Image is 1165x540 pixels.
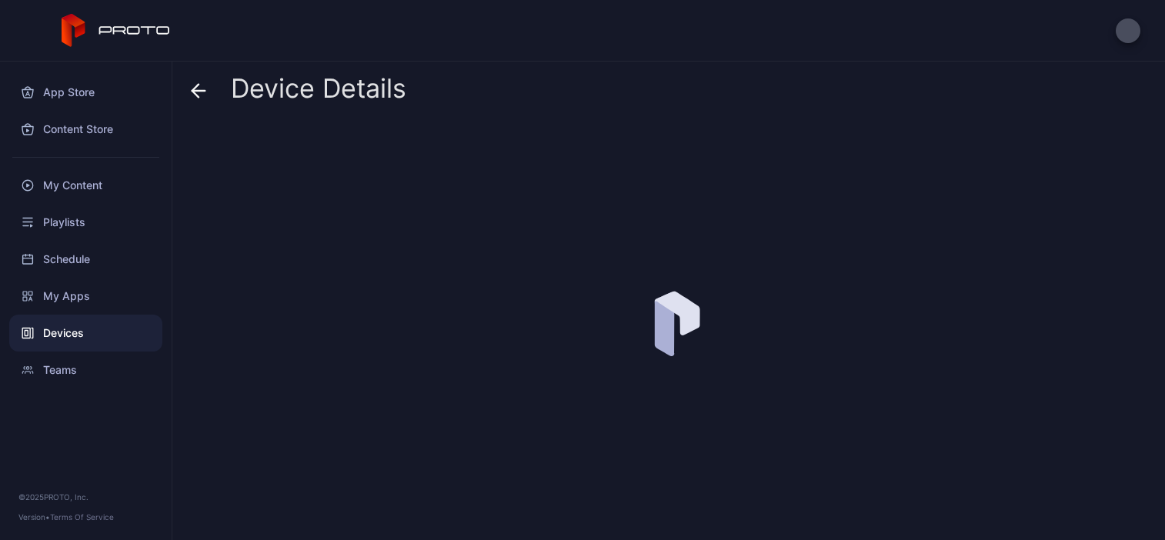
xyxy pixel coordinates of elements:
span: Version • [18,512,50,522]
span: Device Details [231,74,406,103]
a: Playlists [9,204,162,241]
a: Teams [9,352,162,388]
a: My Apps [9,278,162,315]
a: Schedule [9,241,162,278]
a: Devices [9,315,162,352]
div: © 2025 PROTO, Inc. [18,491,153,503]
a: Content Store [9,111,162,148]
a: App Store [9,74,162,111]
a: My Content [9,167,162,204]
a: Terms Of Service [50,512,114,522]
